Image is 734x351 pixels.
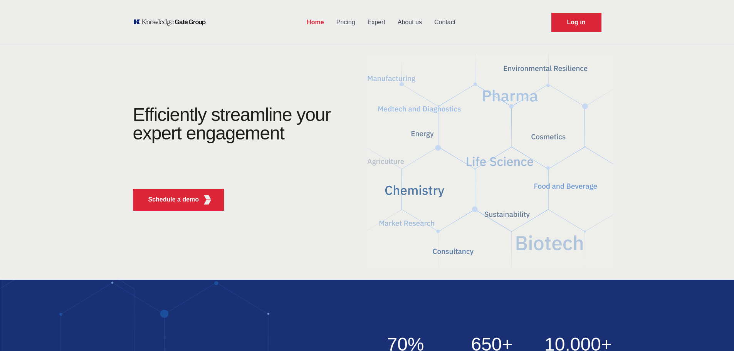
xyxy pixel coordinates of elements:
img: KGG Fifth Element RED [367,50,614,272]
a: Pricing [330,12,361,32]
a: Home [301,12,330,32]
p: Schedule a demo [148,195,199,204]
button: Schedule a demoKGG Fifth Element RED [133,189,224,211]
h1: Efficiently streamline your expert engagement [133,104,331,143]
a: Request Demo [551,13,601,32]
a: KOL Knowledge Platform: Talk to Key External Experts (KEE) [133,18,211,26]
a: About us [391,12,428,32]
a: Contact [428,12,462,32]
a: Expert [361,12,391,32]
img: KGG Fifth Element RED [203,195,212,205]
